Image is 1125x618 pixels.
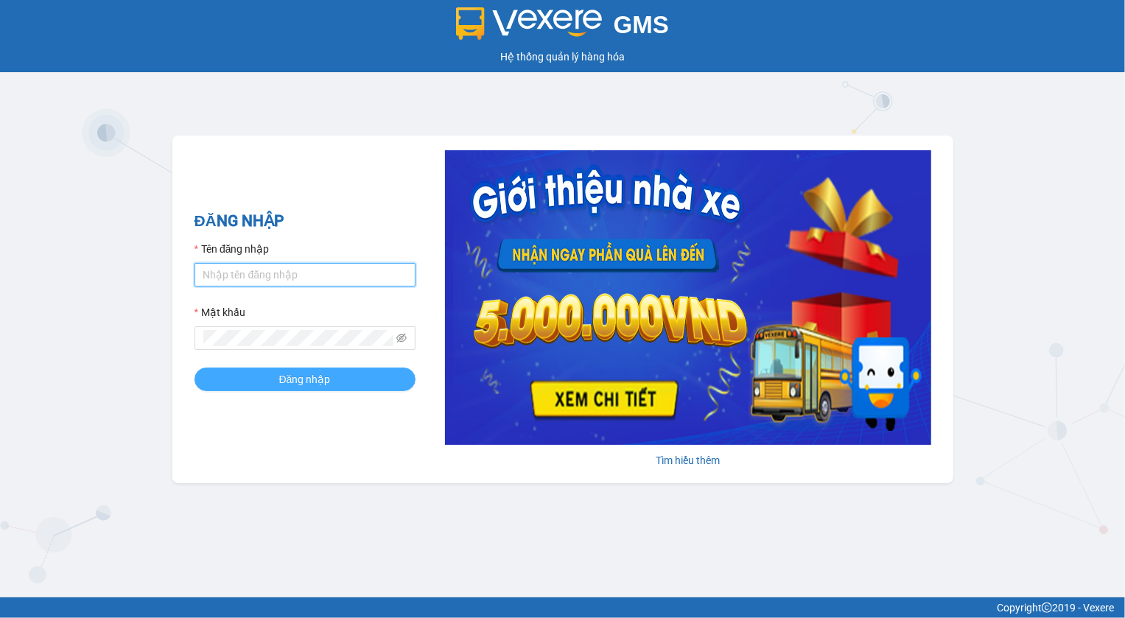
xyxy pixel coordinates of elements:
[445,452,931,468] div: Tìm hiểu thêm
[396,333,407,343] span: eye-invisible
[11,600,1114,616] div: Copyright 2019 - Vexere
[194,263,416,287] input: Tên đăng nhập
[445,150,931,445] img: banner-0
[456,7,602,40] img: logo 2
[4,49,1121,65] div: Hệ thống quản lý hàng hóa
[194,304,245,320] label: Mật khẩu
[456,22,669,34] a: GMS
[194,368,416,391] button: Đăng nhập
[194,241,270,257] label: Tên đăng nhập
[203,330,393,346] input: Mật khẩu
[279,371,331,387] span: Đăng nhập
[194,209,416,233] h2: ĐĂNG NHẬP
[614,11,669,38] span: GMS
[1042,603,1052,613] span: copyright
